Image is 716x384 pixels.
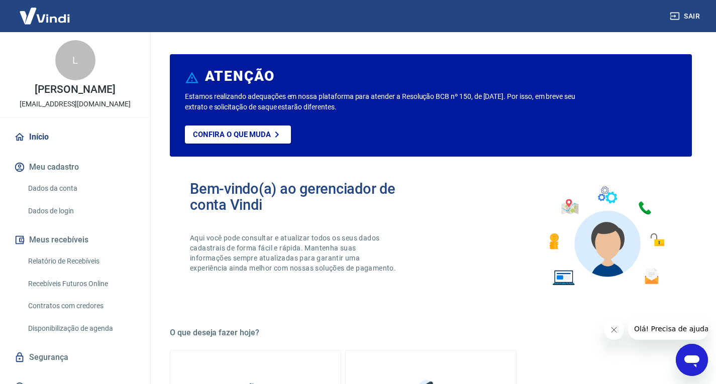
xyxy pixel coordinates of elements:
[24,251,138,272] a: Relatório de Recebíveis
[24,274,138,294] a: Recebíveis Futuros Online
[55,40,95,80] div: L
[190,181,431,213] h2: Bem-vindo(a) ao gerenciador de conta Vindi
[12,126,138,148] a: Início
[190,233,398,273] p: Aqui você pode consultar e atualizar todos os seus dados cadastrais de forma fácil e rápida. Mant...
[24,201,138,221] a: Dados de login
[170,328,692,338] h5: O que deseja fazer hoje?
[24,296,138,316] a: Contratos com credores
[540,181,672,292] img: Imagem de um avatar masculino com diversos icones exemplificando as funcionalidades do gerenciado...
[12,156,138,178] button: Meu cadastro
[185,91,578,112] p: Estamos realizando adequações em nossa plataforma para atender a Resolução BCB nº 150, de [DATE]....
[12,229,138,251] button: Meus recebíveis
[185,125,291,144] a: Confira o que muda
[35,84,115,95] p: [PERSON_NAME]
[604,320,624,340] iframe: Fechar mensagem
[20,99,131,109] p: [EMAIL_ADDRESS][DOMAIN_NAME]
[205,71,275,81] h6: ATENÇÃO
[12,1,77,31] img: Vindi
[12,346,138,368] a: Segurança
[668,7,704,26] button: Sair
[676,344,708,376] iframe: Botão para abrir a janela de mensagens
[628,318,708,340] iframe: Mensagem da empresa
[24,178,138,199] a: Dados da conta
[193,130,271,139] p: Confira o que muda
[6,7,84,15] span: Olá! Precisa de ajuda?
[24,318,138,339] a: Disponibilização de agenda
